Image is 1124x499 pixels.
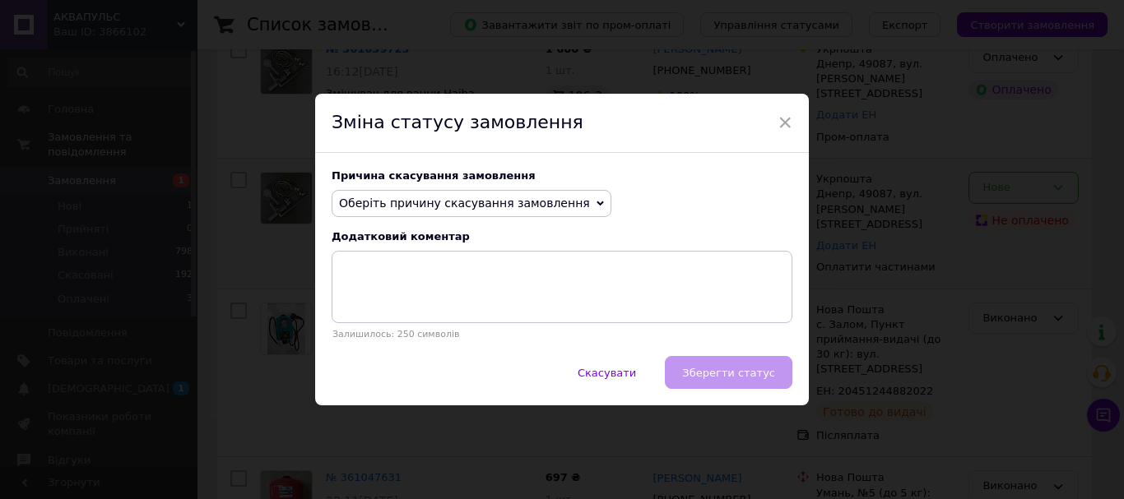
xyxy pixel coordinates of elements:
div: Додатковий коментар [332,230,792,243]
p: Залишилось: 250 символів [332,329,792,340]
div: Зміна статусу замовлення [315,94,809,153]
span: Скасувати [578,367,636,379]
button: Скасувати [560,356,653,389]
span: × [778,109,792,136]
div: Причина скасування замовлення [332,169,792,182]
span: Оберіть причину скасування замовлення [339,196,590,210]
